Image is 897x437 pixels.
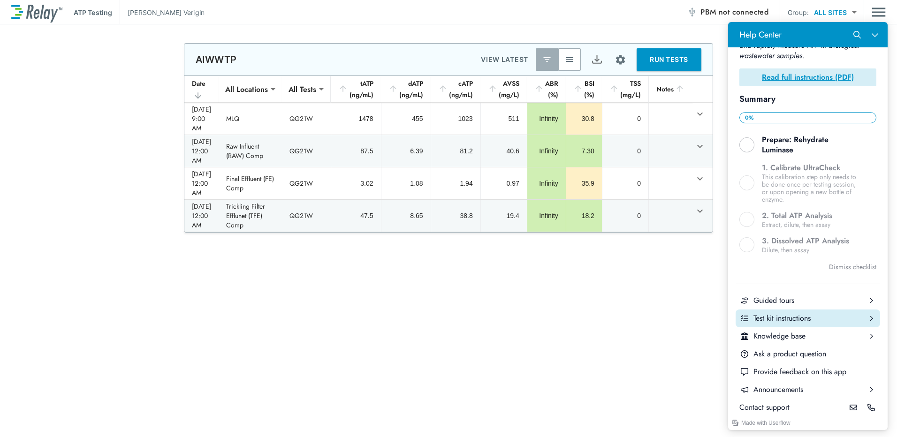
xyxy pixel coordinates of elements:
[74,8,112,17] p: ATP Testing
[535,146,558,156] div: Infinity
[534,78,558,100] div: ABR (%)
[788,8,809,17] p: Group:
[282,80,323,98] div: All Tests
[692,106,708,122] button: expand row
[184,76,713,232] table: sticky table
[339,114,373,123] div: 1478
[574,114,594,123] div: 30.8
[535,114,558,123] div: Infinity
[574,179,594,188] div: 35.9
[439,211,473,220] div: 38.8
[439,179,473,188] div: 1.94
[565,55,574,64] img: View All
[389,211,423,220] div: 8.65
[282,103,331,135] td: QG21W
[219,200,282,232] td: Trickling Filter Efflunet (TFE) Comp
[184,76,219,103] th: Date
[687,8,697,17] img: Offline Icon
[438,78,473,100] div: cATP (ng/mL)
[610,146,641,156] div: 0
[11,2,62,23] img: LuminUltra Relay
[389,146,423,156] div: 6.39
[339,211,373,220] div: 47.5
[615,54,626,66] img: Settings Icon
[610,114,641,123] div: 0
[872,3,886,21] img: Drawer Icon
[196,54,236,65] p: AIWWTP
[535,211,558,220] div: Infinity
[488,78,519,100] div: AVSS (mg/L)
[488,146,519,156] div: 40.6
[692,138,708,154] button: expand row
[338,78,373,100] div: tATP (ng/mL)
[282,167,331,199] td: QG21W
[192,137,211,165] div: [DATE] 12:00 AM
[488,211,519,220] div: 19.4
[728,22,888,430] iframe: Resource center
[192,202,211,230] div: [DATE] 12:00 AM
[192,169,211,197] div: [DATE] 12:00 AM
[692,203,708,219] button: expand row
[637,48,701,71] button: RUN TESTS
[608,47,633,72] button: Site setup
[488,179,519,188] div: 0.97
[219,135,282,167] td: Raw Influent (RAW) Comp
[282,200,331,232] td: QG21W
[439,146,473,156] div: 81.2
[389,179,423,188] div: 1.08
[219,103,282,135] td: MLQ
[573,78,594,100] div: BSI (%)
[656,83,684,95] div: Notes
[719,7,768,17] span: not connected
[219,167,282,199] td: Final Effluent (FE) Comp
[692,171,708,187] button: expand row
[585,48,608,71] button: Export
[610,211,641,220] div: 0
[388,78,423,100] div: dATP (ng/mL)
[389,114,423,123] div: 455
[610,179,641,188] div: 0
[192,105,211,133] div: [DATE] 9:00 AM
[574,211,594,220] div: 18.2
[439,114,473,123] div: 1023
[872,3,886,21] button: Main menu
[128,8,205,17] p: [PERSON_NAME] Verigin
[542,55,552,64] img: Latest
[282,135,331,167] td: QG21W
[684,3,772,22] button: PBM not connected
[219,80,274,98] div: All Locations
[339,179,373,188] div: 3.02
